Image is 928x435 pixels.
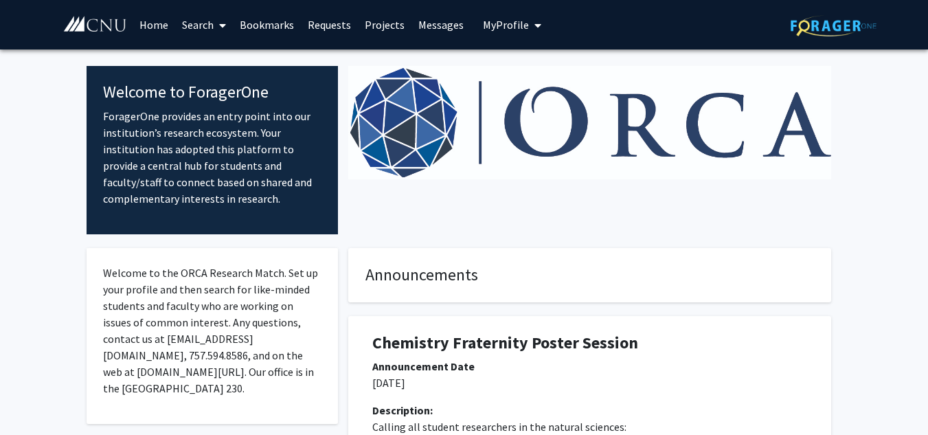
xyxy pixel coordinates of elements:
span: My Profile [483,18,529,32]
a: Search [175,1,233,49]
iframe: Chat [10,373,58,425]
a: Bookmarks [233,1,301,49]
div: Announcement Date [372,358,807,375]
img: ForagerOne Logo [791,15,876,36]
img: Cover Image [348,66,831,179]
p: Welcome to the ORCA Research Match. Set up your profile and then search for like-minded students ... [103,265,322,397]
h4: Welcome to ForagerOne [103,82,322,102]
div: Description: [372,402,807,419]
a: Requests [301,1,358,49]
p: ForagerOne provides an entry point into our institution’s research ecosystem. Your institution ha... [103,108,322,207]
p: Calling all student researchers in the natural sciences: [372,419,807,435]
a: Messages [411,1,471,49]
h1: Chemistry Fraternity Poster Session [372,333,807,353]
img: Christopher Newport University Logo [63,16,128,33]
a: Projects [358,1,411,49]
p: [DATE] [372,375,807,391]
h4: Announcements [365,265,814,285]
a: Home [133,1,175,49]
